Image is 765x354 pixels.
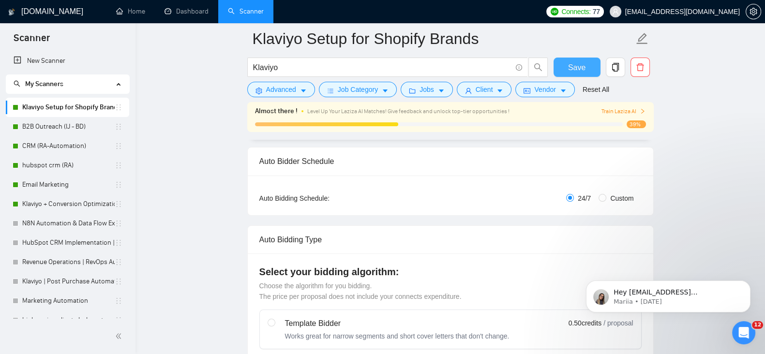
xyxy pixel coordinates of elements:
[640,108,645,114] span: right
[752,321,763,329] span: 12
[534,84,555,95] span: Vendor
[382,87,389,94] span: caret-down
[247,82,315,97] button: settingAdvancedcaret-down
[115,200,122,208] span: holder
[630,58,650,77] button: delete
[593,6,600,17] span: 77
[524,87,530,94] span: idcard
[746,8,761,15] a: setting
[115,316,122,324] span: holder
[255,87,262,94] span: setting
[6,310,129,330] li: high paying clients hubspot crm
[401,82,453,97] button: folderJobscaret-down
[568,61,585,74] span: Save
[516,64,522,71] span: info-circle
[21,289,43,296] span: Home
[140,15,160,35] img: Profile image for Mariia
[22,310,115,330] a: high paying clients hubspot crm
[627,120,646,128] span: 39%
[80,289,114,296] span: Messages
[606,58,625,77] button: copy
[6,233,129,252] li: HubSpot CRM Implementation | Migration (Imran)
[22,156,115,175] a: hubspot crm (RA)
[571,260,765,328] iframe: To enrich screen reader interactions, please activate Accessibility in Grammarly extension settings
[6,291,129,310] li: Marketing Automation
[528,58,548,77] button: search
[496,87,503,94] span: caret-down
[266,84,296,95] span: Advanced
[115,162,122,169] span: holder
[22,194,115,214] a: Klaviyo + Conversion Optimization
[14,51,121,71] a: New Scanner
[115,123,122,131] span: holder
[732,321,755,344] iframe: To enrich screen reader interactions, please activate Accessibility in Grammarly extension settings
[115,220,122,227] span: holder
[6,117,129,136] li: B2B Outreach (IJ - BD)
[19,118,174,134] p: How can we help?
[115,297,122,305] span: holder
[115,142,122,150] span: holder
[22,136,115,156] a: CRM (RA-Automation)
[14,80,20,87] span: search
[25,80,63,88] span: My Scanners
[601,107,645,116] button: Train Laziza AI
[19,18,35,34] img: logo
[64,265,129,304] button: Messages
[6,136,129,156] li: CRM (RA-Automation)
[606,63,625,72] span: copy
[116,7,145,15] a: homeHome
[166,15,184,33] div: Close
[20,155,162,165] div: Ask a question
[14,234,180,262] div: 🔠 GigRadar Search Syntax: Query Operators for Optimized Job Searches
[300,87,307,94] span: caret-down
[253,27,634,51] input: Scanner name...
[6,252,129,272] li: Revenue Operations | RevOps Audit | Sales Optimization (Imran RevOps profile)
[285,318,510,329] div: Template Bidder
[746,4,761,19] button: setting
[22,117,115,136] a: B2B Outreach (IJ - BD)
[14,80,63,88] span: My Scanners
[22,291,115,310] a: Marketing Automation
[6,98,129,117] li: Klaviyo Setup for Shopify Brands
[10,147,184,173] div: Ask a question
[583,84,609,95] a: Reset All
[438,87,445,94] span: caret-down
[554,58,600,77] button: Save
[606,193,637,204] span: Custom
[22,272,115,291] a: Klaviyo | Post Purchase Automation (Mujahid)
[153,289,169,296] span: Help
[561,6,590,17] span: Connects:
[22,98,115,117] a: Klaviyo Setup for Shopify Brands
[631,63,649,72] span: delete
[115,103,122,111] span: holder
[409,87,416,94] span: folder
[636,32,648,45] span: edit
[20,209,162,230] div: ✅ How To: Connect your agency to [DOMAIN_NAME]
[115,331,125,341] span: double-left
[574,193,595,204] span: 24/7
[22,252,115,272] a: Revenue Operations | RevOps Audit | Sales Optimization (Imran RevOps profile)
[115,239,122,247] span: holder
[253,61,511,74] input: Search Freelance Jobs...
[327,87,334,94] span: bars
[6,194,129,214] li: Klaviyo + Conversion Optimization
[22,214,115,233] a: N8N Automation & Data Flow Expert ([PERSON_NAME])
[14,206,180,234] div: ✅ How To: Connect your agency to [DOMAIN_NAME]
[285,331,510,341] div: Works great for narrow segments and short cover letters that don't change.
[115,258,122,266] span: holder
[19,69,174,118] p: Hi [EMAIL_ADDRESS][DOMAIN_NAME] 👋
[6,175,129,194] li: Email Marketing
[6,156,129,175] li: hubspot crm (RA)
[104,15,123,35] img: Profile image for Viktor
[420,84,434,95] span: Jobs
[259,282,462,300] span: Choose the algorithm for you bidding. The price per proposal does not include your connects expen...
[612,8,619,15] span: user
[551,8,558,15] img: upwork-logo.png
[569,318,601,328] span: 0.50 credits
